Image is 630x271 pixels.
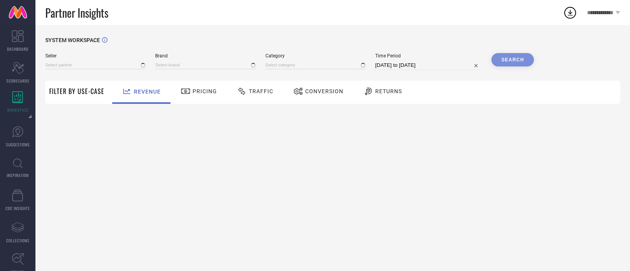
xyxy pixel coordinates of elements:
[6,142,30,147] span: SUGGESTIONS
[45,37,100,43] span: SYSTEM WORKSPACE
[134,88,161,95] span: Revenue
[6,78,30,84] span: SCORECARDS
[249,88,273,94] span: Traffic
[375,53,482,59] span: Time Period
[7,107,29,113] span: WORKSPACE
[563,6,577,20] div: Open download list
[6,205,30,211] span: CDC INSIGHTS
[265,61,365,69] input: Select category
[49,87,104,96] span: Filter By Use-Case
[7,172,29,178] span: INSPIRATION
[265,53,365,59] span: Category
[45,53,145,59] span: Seller
[6,238,30,243] span: COLLECTIONS
[45,61,145,69] input: Select partner
[375,61,482,70] input: Select time period
[193,88,217,94] span: Pricing
[155,61,255,69] input: Select brand
[155,53,255,59] span: Brand
[375,88,402,94] span: Returns
[305,88,343,94] span: Conversion
[45,5,108,21] span: Partner Insights
[7,46,28,52] span: DASHBOARD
